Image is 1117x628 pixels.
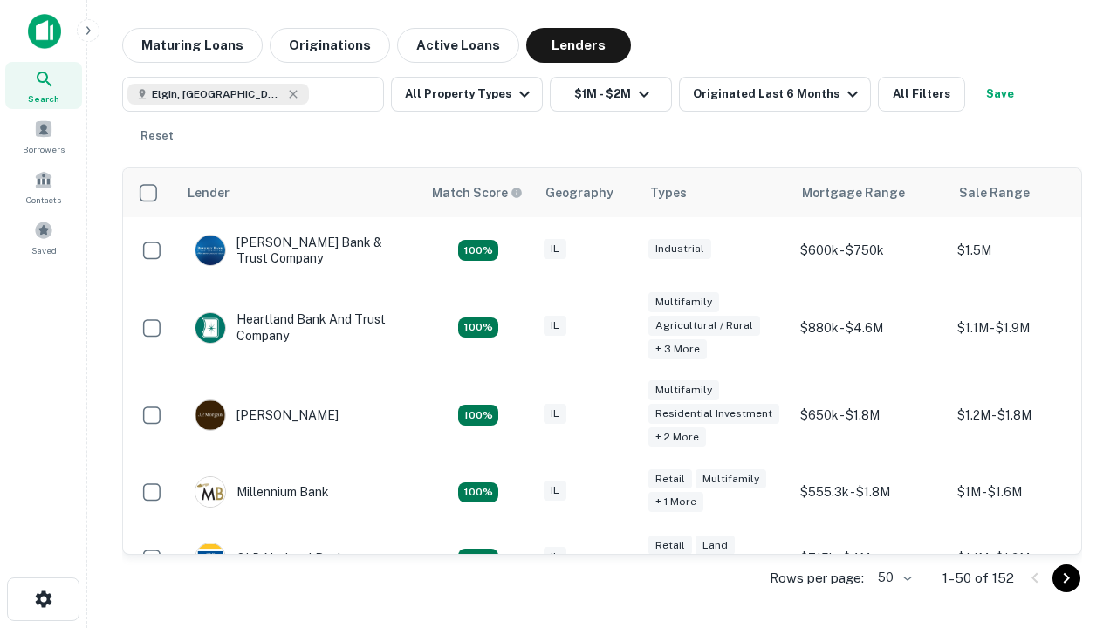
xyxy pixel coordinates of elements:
[679,77,871,112] button: Originated Last 6 Months
[650,182,687,203] div: Types
[31,243,57,257] span: Saved
[421,168,535,217] th: Capitalize uses an advanced AI algorithm to match your search with the best lender. The match sco...
[648,469,692,489] div: Retail
[696,469,766,489] div: Multifamily
[458,317,498,338] div: Matching Properties: 19, hasApolloMatch: undefined
[648,316,760,336] div: Agricultural / Rural
[195,543,225,573] img: picture
[949,459,1106,525] td: $1M - $1.6M
[28,92,59,106] span: Search
[640,168,791,217] th: Types
[270,28,390,63] button: Originations
[129,119,185,154] button: Reset
[544,239,566,259] div: IL
[195,313,225,343] img: picture
[949,372,1106,460] td: $1.2M - $1.8M
[791,283,949,372] td: $880k - $4.6M
[195,235,404,266] div: [PERSON_NAME] Bank & Trust Company
[802,182,905,203] div: Mortgage Range
[188,182,230,203] div: Lender
[648,339,707,359] div: + 3 more
[791,217,949,283] td: $600k - $750k
[693,84,863,105] div: Originated Last 6 Months
[949,168,1106,217] th: Sale Range
[648,404,779,424] div: Residential Investment
[526,28,631,63] button: Lenders
[195,477,225,507] img: picture
[791,168,949,217] th: Mortgage Range
[791,372,949,460] td: $650k - $1.8M
[195,476,329,508] div: Millennium Bank
[458,549,498,570] div: Matching Properties: 22, hasApolloMatch: undefined
[949,283,1106,372] td: $1.1M - $1.9M
[458,405,498,426] div: Matching Properties: 24, hasApolloMatch: undefined
[432,183,523,202] div: Capitalize uses an advanced AI algorithm to match your search with the best lender. The match sco...
[648,427,706,447] div: + 2 more
[544,547,566,567] div: IL
[1052,564,1080,592] button: Go to next page
[458,482,498,503] div: Matching Properties: 16, hasApolloMatch: undefined
[544,404,566,424] div: IL
[696,536,735,556] div: Land
[949,525,1106,591] td: $1.1M - $1.9M
[648,292,719,312] div: Multifamily
[152,86,283,102] span: Elgin, [GEOGRAPHIC_DATA], [GEOGRAPHIC_DATA]
[397,28,519,63] button: Active Loans
[5,113,82,160] a: Borrowers
[195,543,345,574] div: OLD National Bank
[28,14,61,49] img: capitalize-icon.png
[648,536,692,556] div: Retail
[648,380,719,400] div: Multifamily
[878,77,965,112] button: All Filters
[195,311,404,343] div: Heartland Bank And Trust Company
[5,214,82,261] a: Saved
[942,568,1014,589] p: 1–50 of 152
[791,459,949,525] td: $555.3k - $1.8M
[195,399,339,431] div: [PERSON_NAME]
[5,163,82,210] a: Contacts
[391,77,543,112] button: All Property Types
[458,240,498,261] div: Matching Properties: 28, hasApolloMatch: undefined
[545,182,613,203] div: Geography
[177,168,421,217] th: Lender
[648,492,703,512] div: + 1 more
[535,168,640,217] th: Geography
[550,77,672,112] button: $1M - $2M
[959,182,1030,203] div: Sale Range
[23,142,65,156] span: Borrowers
[544,316,566,336] div: IL
[648,239,711,259] div: Industrial
[770,568,864,589] p: Rows per page:
[949,217,1106,283] td: $1.5M
[871,565,915,590] div: 50
[195,400,225,430] img: picture
[1030,433,1117,516] iframe: Chat Widget
[432,183,519,202] h6: Match Score
[791,525,949,591] td: $715k - $4M
[26,193,61,207] span: Contacts
[122,28,263,63] button: Maturing Loans
[972,77,1028,112] button: Save your search to get updates of matches that match your search criteria.
[195,235,225,265] img: picture
[5,62,82,109] a: Search
[544,481,566,501] div: IL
